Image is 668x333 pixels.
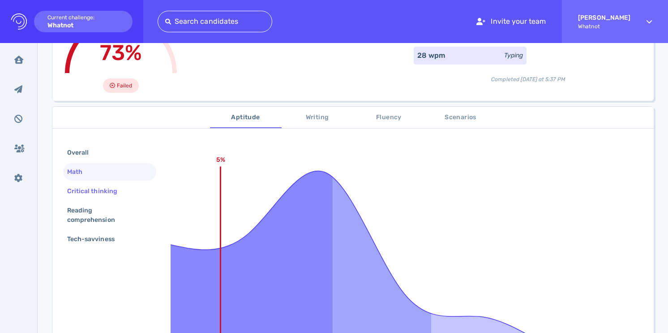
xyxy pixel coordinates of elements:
span: Fluency [359,112,420,123]
div: Tech-savviness [65,233,125,246]
div: Reading comprehension [65,204,147,226]
div: 28 wpm [417,50,445,61]
span: Writing [287,112,348,123]
div: Overall [65,146,99,159]
strong: [PERSON_NAME] [578,14,630,22]
div: Math [65,165,93,178]
div: Typing [504,51,523,60]
div: Completed [DATE] at 5:37 PM [414,68,643,83]
span: 73% [100,40,142,65]
div: Critical thinking [65,185,128,198]
text: 5% [216,156,225,164]
span: Aptitude [215,112,276,123]
span: Failed [117,80,132,91]
span: Scenarios [430,112,491,123]
span: Whatnot [578,23,630,30]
